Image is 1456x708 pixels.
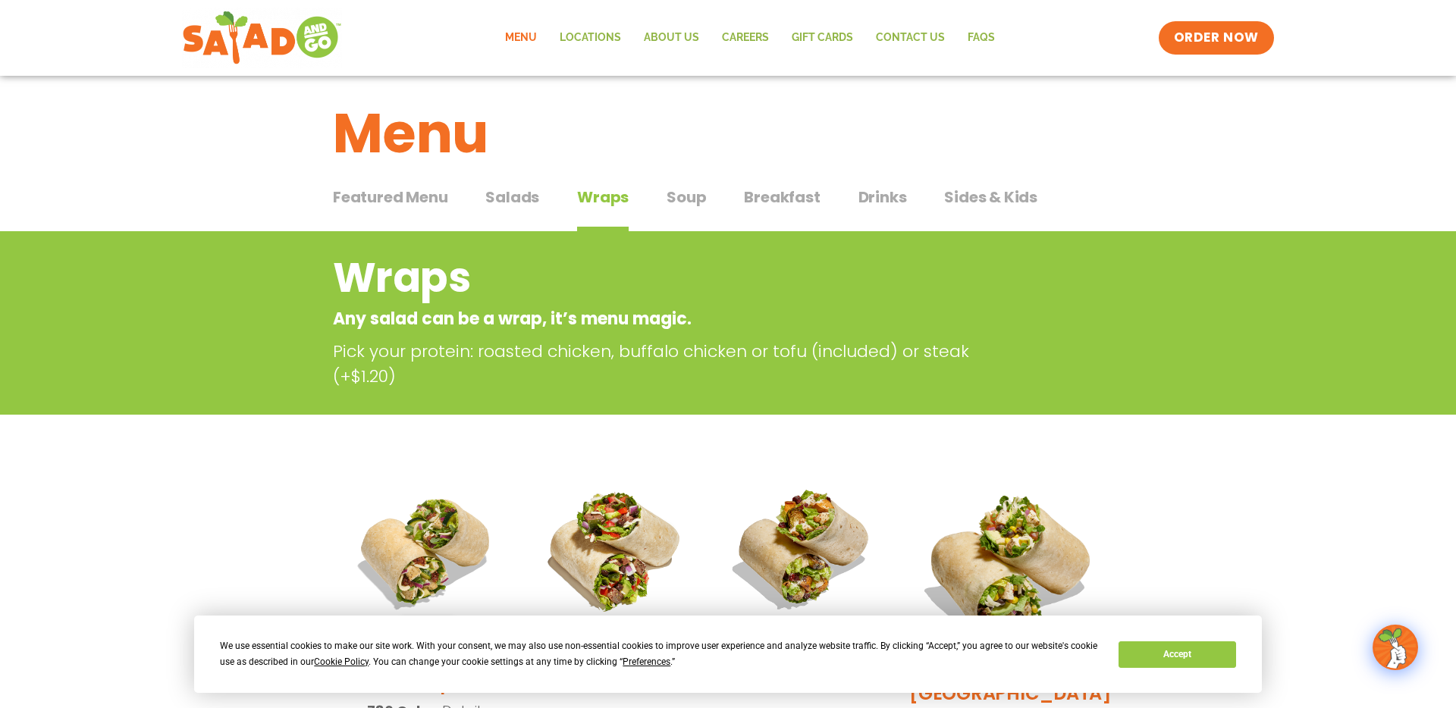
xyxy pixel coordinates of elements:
[721,466,886,631] img: Product photo for Roasted Autumn Wrap
[667,186,706,208] span: Soup
[220,638,1100,670] div: We use essential cookies to make our site work. With your consent, we may also use non-essential ...
[858,186,907,208] span: Drinks
[548,20,632,55] a: Locations
[944,186,1037,208] span: Sides & Kids
[344,466,510,631] img: Product photo for Tuscan Summer Wrap
[333,92,1123,174] h1: Menu
[1119,641,1235,668] button: Accept
[623,656,670,667] span: Preferences
[632,20,711,55] a: About Us
[744,186,820,208] span: Breakfast
[864,20,956,55] a: Contact Us
[314,656,369,667] span: Cookie Policy
[333,180,1123,232] div: Tabbed content
[494,20,548,55] a: Menu
[333,247,1001,309] h2: Wraps
[1159,21,1274,55] a: ORDER NOW
[909,680,1112,706] h2: [GEOGRAPHIC_DATA]
[194,616,1262,693] div: Cookie Consent Prompt
[333,306,1001,331] p: Any salad can be a wrap, it’s menu magic.
[711,20,780,55] a: Careers
[909,466,1112,669] img: Product photo for BBQ Ranch Wrap
[182,8,342,68] img: new-SAG-logo-768×292
[333,186,447,208] span: Featured Menu
[494,20,1006,55] nav: Menu
[577,186,629,208] span: Wraps
[1174,29,1259,47] span: ORDER NOW
[532,466,698,631] img: Product photo for Fajita Wrap
[780,20,864,55] a: GIFT CARDS
[1374,626,1417,669] img: wpChatIcon
[333,339,1008,389] p: Pick your protein: roasted chicken, buffalo chicken or tofu (included) or steak (+$1.20)
[956,20,1006,55] a: FAQs
[485,186,539,208] span: Salads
